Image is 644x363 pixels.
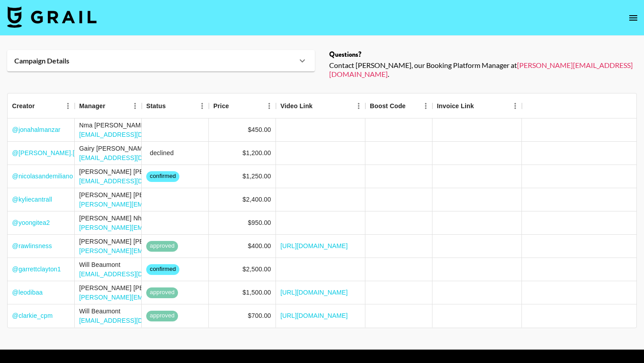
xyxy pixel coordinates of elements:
[79,201,240,208] a: [PERSON_NAME][EMAIL_ADDRESS][DOMAIN_NAME]
[329,50,637,59] div: Questions?
[12,195,52,204] a: @kyliecantrall
[75,93,142,118] div: Manager
[280,288,348,297] a: [URL][DOMAIN_NAME]
[12,93,35,118] div: Creator
[329,61,633,78] a: [PERSON_NAME][EMAIL_ADDRESS][DOMAIN_NAME]
[79,131,187,138] a: [EMAIL_ADDRESS][DOMAIN_NAME]
[79,154,187,161] a: [EMAIL_ADDRESS][DOMAIN_NAME]
[166,100,178,112] button: Sort
[35,100,47,112] button: Sort
[79,121,187,130] div: Nma [PERSON_NAME]
[365,93,432,118] div: Boost Code
[12,311,53,320] a: @clarkie_cpm
[242,265,271,274] div: $2,500.00
[508,99,522,113] button: Menu
[437,93,474,118] div: Invoice Link
[242,195,271,204] div: $2,400.00
[280,311,348,320] a: [URL][DOMAIN_NAME]
[12,265,61,274] a: @garrettclayton1
[79,144,187,153] div: Gairy [PERSON_NAME]
[7,50,315,72] div: Campaign Details
[146,149,177,156] span: declined
[12,125,60,134] a: @jonahalmanzar
[406,100,418,112] button: Sort
[432,93,522,118] div: Invoice Link
[79,270,187,278] a: [EMAIL_ADDRESS][DOMAIN_NAME]
[12,172,73,181] a: @nicolasandemiliano
[12,241,52,250] a: @rawlinsness
[146,288,178,297] span: approved
[79,167,187,176] div: [PERSON_NAME] [PERSON_NAME]
[142,93,209,118] div: Status
[280,93,313,118] div: Video Link
[12,148,125,157] a: @[PERSON_NAME].[PERSON_NAME]
[79,224,344,231] a: [PERSON_NAME][EMAIL_ADDRESS][PERSON_NAME][PERSON_NAME][DOMAIN_NAME]
[12,218,50,227] a: @yoongitea2
[419,99,432,113] button: Menu
[79,307,187,316] div: Will Beaumont
[146,172,179,181] span: confirmed
[370,93,406,118] div: Boost Code
[280,241,348,250] a: [URL][DOMAIN_NAME]
[248,241,271,250] div: $400.00
[79,214,344,223] div: [PERSON_NAME] Nhu
[242,288,271,297] div: $1,500.00
[146,265,179,274] span: confirmed
[61,99,75,113] button: Menu
[79,177,187,185] a: [EMAIL_ADDRESS][DOMAIN_NAME]
[352,99,365,113] button: Menu
[329,61,637,79] div: Contact [PERSON_NAME], our Booking Platform Manager at .
[79,247,240,254] a: [PERSON_NAME][EMAIL_ADDRESS][DOMAIN_NAME]
[242,148,271,157] div: $1,200.00
[599,318,633,352] iframe: Drift Widget Chat Controller
[79,93,106,118] div: Manager
[474,100,487,112] button: Sort
[248,311,271,320] div: $700.00
[12,288,43,297] a: @leodibaa
[79,317,187,324] a: [EMAIL_ADDRESS][DOMAIN_NAME]
[209,93,276,118] div: Price
[146,312,178,320] span: approved
[146,242,178,250] span: approved
[79,237,240,246] div: [PERSON_NAME] [PERSON_NAME]
[79,190,240,199] div: [PERSON_NAME] [PERSON_NAME]
[146,93,166,118] div: Status
[7,6,97,28] img: Grail Talent
[128,99,142,113] button: Menu
[213,93,229,118] div: Price
[79,260,187,269] div: Will Beaumont
[79,294,292,301] a: [PERSON_NAME][EMAIL_ADDRESS][PERSON_NAME][DOMAIN_NAME]
[248,125,271,134] div: $450.00
[242,172,271,181] div: $1,250.00
[79,283,292,292] div: [PERSON_NAME] [PERSON_NAME]
[248,218,271,227] div: $950.00
[263,99,276,113] button: Menu
[106,100,118,112] button: Sort
[229,100,241,112] button: Sort
[14,56,69,65] strong: Campaign Details
[313,100,325,112] button: Sort
[624,9,642,27] button: open drawer
[195,99,209,113] button: Menu
[8,93,75,118] div: Creator
[276,93,365,118] div: Video Link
